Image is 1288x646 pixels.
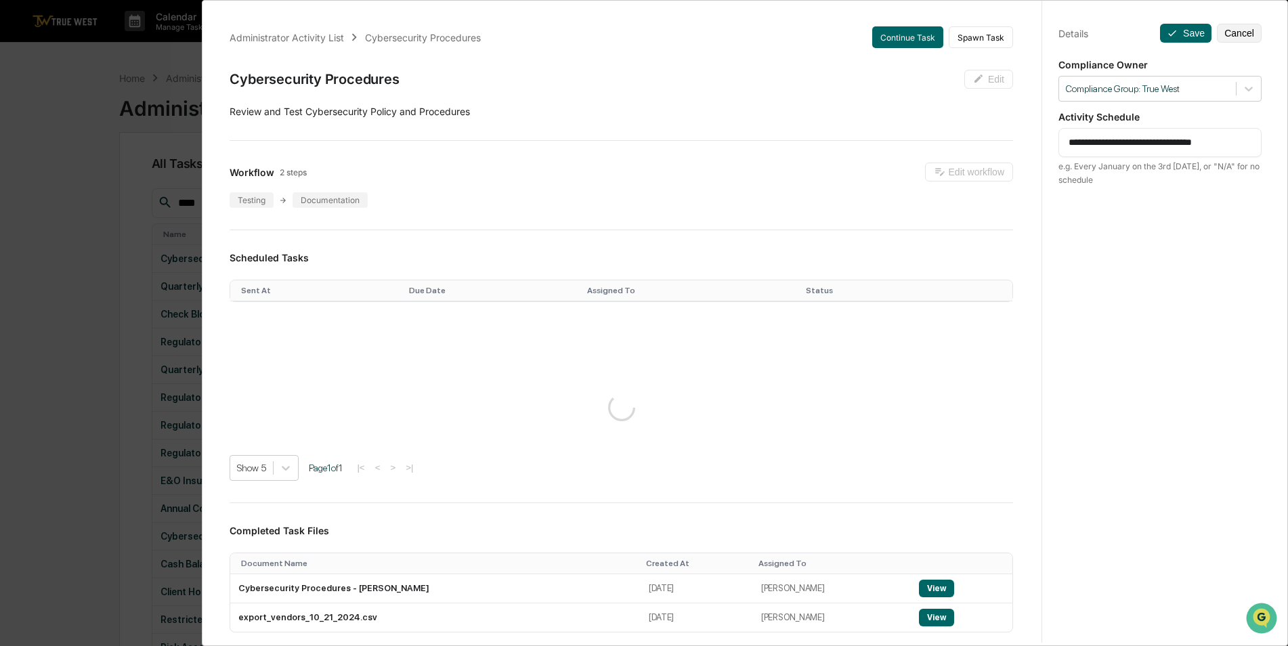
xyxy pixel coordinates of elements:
div: Testing [230,192,274,208]
button: Spawn Task [949,26,1013,48]
span: Page 1 of 1 [309,462,343,473]
div: 🔎 [14,198,24,209]
div: Toggle SortBy [758,559,905,568]
button: Edit [964,70,1013,89]
button: Edit workflow [925,163,1013,181]
div: Toggle SortBy [922,559,1007,568]
div: e.g. Every January on the 3rd [DATE], or "N/A" for no schedule [1058,160,1262,187]
div: Toggle SortBy [646,559,748,568]
td: [DATE] [641,574,753,603]
td: export_vendors_10_21_2024.csv [230,603,640,632]
button: > [386,462,400,473]
div: 🗄️ [98,172,109,183]
p: How can we help? [14,28,246,50]
div: Toggle SortBy [806,286,939,295]
p: Activity Schedule [1058,111,1262,123]
div: Cybersecurity Procedures [230,71,399,87]
button: View [919,580,954,597]
div: 🖐️ [14,172,24,183]
div: Details [1058,28,1088,39]
div: Toggle SortBy [409,286,576,295]
span: Review and Test Cybersecurity Policy and Procedures [230,106,470,117]
div: Cybersecurity Procedures [365,32,481,43]
td: [PERSON_NAME] [753,603,911,632]
img: 1746055101610-c473b297-6a78-478c-a979-82029cc54cd1 [14,104,38,128]
span: Data Lookup [27,196,85,210]
span: 2 steps [280,167,307,177]
button: Save [1160,24,1211,43]
td: [DATE] [641,603,753,632]
a: 🗄️Attestations [93,165,173,190]
button: |< [353,462,368,473]
div: Start new chat [46,104,222,117]
div: We're available if you need us! [46,117,171,128]
span: Workflow [230,167,274,178]
div: Toggle SortBy [241,559,635,568]
button: >| [402,462,417,473]
h3: Scheduled Tasks [230,252,1013,263]
h3: Completed Task Files [230,525,1013,536]
button: Cancel [1217,24,1262,43]
button: < [371,462,385,473]
span: Attestations [112,171,168,184]
a: 🖐️Preclearance [8,165,93,190]
span: Preclearance [27,171,87,184]
button: View [919,609,954,626]
a: 🔎Data Lookup [8,191,91,215]
iframe: Open customer support [1245,601,1281,638]
div: Toggle SortBy [587,286,795,295]
div: Administrator Activity List [230,32,344,43]
div: Documentation [293,192,368,208]
p: Compliance Owner [1058,59,1262,70]
button: Start new chat [230,108,246,124]
td: [PERSON_NAME] [753,574,911,603]
a: Powered byPylon [95,229,164,240]
td: Cybersecurity Procedures - [PERSON_NAME] [230,574,640,603]
span: Pylon [135,230,164,240]
div: Toggle SortBy [241,286,398,295]
button: Continue Task [872,26,943,48]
